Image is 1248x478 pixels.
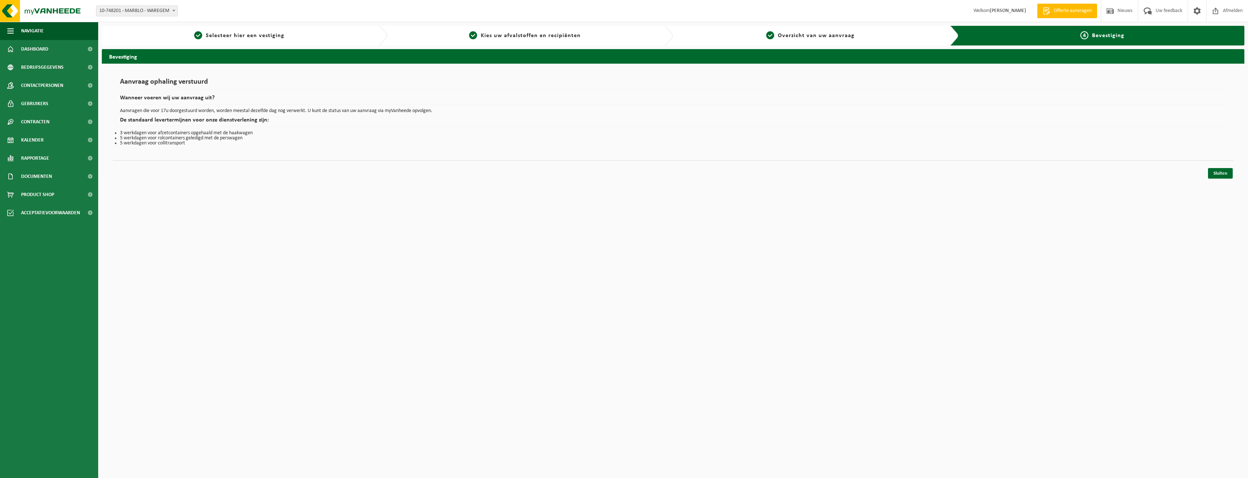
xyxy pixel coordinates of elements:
[21,76,63,95] span: Contactpersonen
[1037,4,1097,18] a: Offerte aanvragen
[120,108,1226,113] p: Aanvragen die voor 17u doorgestuurd worden, worden meestal dezelfde dag nog verwerkt. U kunt de s...
[21,40,48,58] span: Dashboard
[391,31,659,40] a: 2Kies uw afvalstoffen en recipiënten
[21,131,44,149] span: Kalender
[120,95,1226,105] h2: Wanneer voeren wij uw aanvraag uit?
[120,141,1226,146] li: 5 werkdagen voor collitransport
[120,136,1226,141] li: 5 werkdagen voor rolcontainers geledigd met de perswagen
[105,31,373,40] a: 1Selecteer hier een vestiging
[96,5,178,16] span: 10-748201 - MARBLO - WAREGEM
[1208,168,1233,179] a: Sluiten
[766,31,774,39] span: 3
[21,186,54,204] span: Product Shop
[469,31,477,39] span: 2
[1080,31,1088,39] span: 4
[1092,33,1124,39] span: Bevestiging
[120,131,1226,136] li: 3 werkdagen voor afzetcontainers opgehaald met de haakwagen
[96,6,177,16] span: 10-748201 - MARBLO - WAREGEM
[1052,7,1093,15] span: Offerte aanvragen
[21,149,49,167] span: Rapportage
[677,31,944,40] a: 3Overzicht van uw aanvraag
[778,33,855,39] span: Overzicht van uw aanvraag
[21,167,52,186] span: Documenten
[990,8,1026,13] strong: [PERSON_NAME]
[120,78,1226,89] h1: Aanvraag ophaling verstuurd
[21,204,80,222] span: Acceptatievoorwaarden
[21,95,48,113] span: Gebruikers
[21,113,49,131] span: Contracten
[102,49,1244,63] h2: Bevestiging
[21,22,44,40] span: Navigatie
[206,33,284,39] span: Selecteer hier een vestiging
[481,33,581,39] span: Kies uw afvalstoffen en recipiënten
[21,58,64,76] span: Bedrijfsgegevens
[120,117,1226,127] h2: De standaard levertermijnen voor onze dienstverlening zijn:
[194,31,202,39] span: 1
